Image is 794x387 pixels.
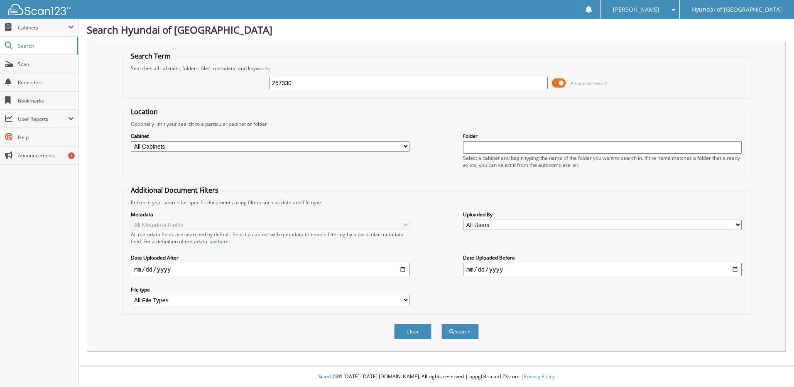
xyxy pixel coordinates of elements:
[571,80,608,86] span: Advanced Search
[131,254,409,261] label: Date Uploaded After
[131,231,409,245] div: All metadata fields are searched by default. Select a cabinet with metadata to enable filtering b...
[18,24,68,31] span: Cabinets
[18,152,74,159] span: Announcements
[752,347,794,387] iframe: Chat Widget
[127,51,175,61] legend: Search Term
[8,4,71,15] img: scan123-logo-white.svg
[394,324,431,339] button: Clear
[18,134,74,141] span: Help
[87,23,786,37] h1: Search Hyundai of [GEOGRAPHIC_DATA]
[524,373,555,380] a: Privacy Policy
[613,7,659,12] span: [PERSON_NAME]
[131,263,409,276] input: start
[127,199,746,206] div: Enhance your search for specific documents using filters such as date and file type.
[463,254,742,261] label: Date Uploaded Before
[463,132,742,140] label: Folder
[18,61,74,68] span: Scan
[218,238,229,245] a: here
[68,152,75,159] div: 1
[78,367,794,387] div: © [DATE]-[DATE] [DOMAIN_NAME]. All rights reserved | appg04-scan123-com |
[463,263,742,276] input: end
[131,286,409,293] label: File type
[18,115,68,122] span: User Reports
[692,7,782,12] span: Hyundai of [GEOGRAPHIC_DATA]
[463,211,742,218] label: Uploaded By
[127,120,746,127] div: Optionally limit your search to a particular cabinet or folder
[131,132,409,140] label: Cabinet
[131,211,409,218] label: Metadata
[441,324,479,339] button: Search
[463,154,742,169] div: Select a cabinet and begin typing the name of the folder you want to search in. If the name match...
[18,97,74,104] span: Bookmarks
[18,79,74,86] span: Reminders
[127,65,746,72] div: Searches all cabinets, folders, files, metadata, and keywords
[127,107,162,116] legend: Location
[18,42,73,49] span: Search
[318,373,338,380] span: Scan123
[127,186,223,195] legend: Additional Document Filters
